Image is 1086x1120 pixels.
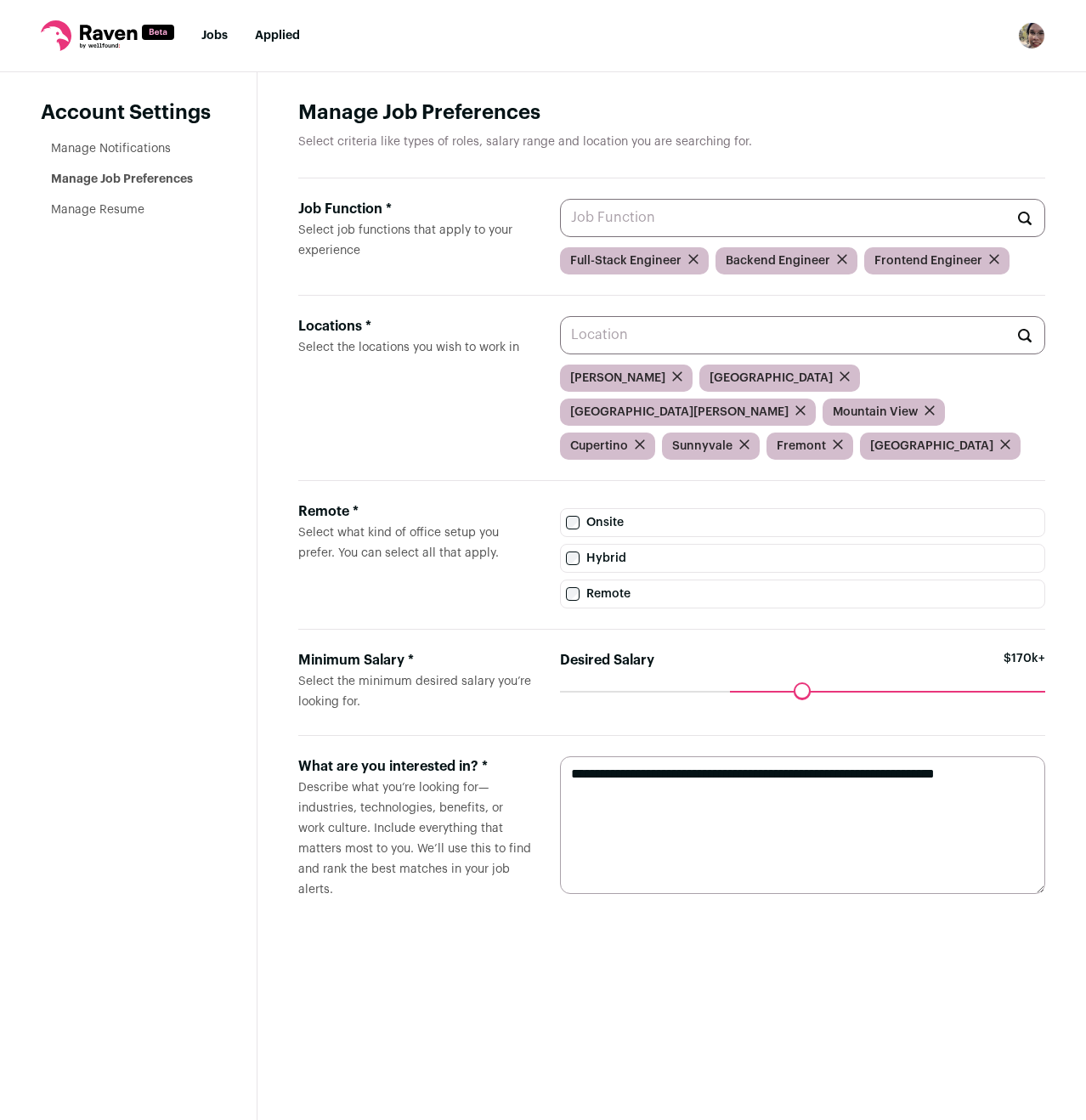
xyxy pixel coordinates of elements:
[672,438,732,455] span: Sunnyvale
[570,370,665,387] span: [PERSON_NAME]
[1018,22,1045,49] img: 12985765-medium_jpg
[298,527,499,559] span: Select what kind of office setup you prefer. You can select all that apply.
[51,173,193,185] a: Manage Job Preferences
[560,580,1045,608] label: Remote
[777,438,826,455] span: Fremont
[298,133,1045,150] p: Select criteria like types of roles, salary range and location you are searching for.
[560,650,654,670] label: Desired Salary
[1004,650,1045,691] span: $170k+
[298,676,531,708] span: Select the minimum desired salary you’re looking for.
[298,199,533,219] div: Job Function *
[298,342,519,354] span: Select the locations you wish to work in
[298,99,1045,127] h1: Manage Job Preferences
[566,552,580,565] input: Hybrid
[570,252,682,269] span: Full-Stack Engineer
[298,501,533,522] div: Remote *
[570,438,628,455] span: Cupertino
[560,544,1045,573] label: Hybrid
[560,199,1045,237] input: Job Function
[41,99,216,127] header: Account Settings
[1018,22,1045,49] button: Open dropdown
[201,30,228,42] a: Jobs
[298,782,531,896] span: Describe what you’re looking for—industries, technologies, benefits, or work culture. Include eve...
[298,650,533,670] div: Minimum Salary *
[51,143,171,155] a: Manage Notifications
[570,404,789,421] span: [GEOGRAPHIC_DATA][PERSON_NAME]
[560,508,1045,537] label: Onsite
[870,438,993,455] span: [GEOGRAPHIC_DATA]
[255,30,300,42] a: Applied
[566,516,580,529] input: Onsite
[566,587,580,601] input: Remote
[298,756,533,777] div: What are you interested in? *
[710,370,833,387] span: [GEOGRAPHIC_DATA]
[298,224,512,257] span: Select job functions that apply to your experience
[560,316,1045,354] input: Location
[833,404,918,421] span: Mountain View
[51,204,144,216] a: Manage Resume
[874,252,982,269] span: Frontend Engineer
[726,252,830,269] span: Backend Engineer
[298,316,533,337] div: Locations *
